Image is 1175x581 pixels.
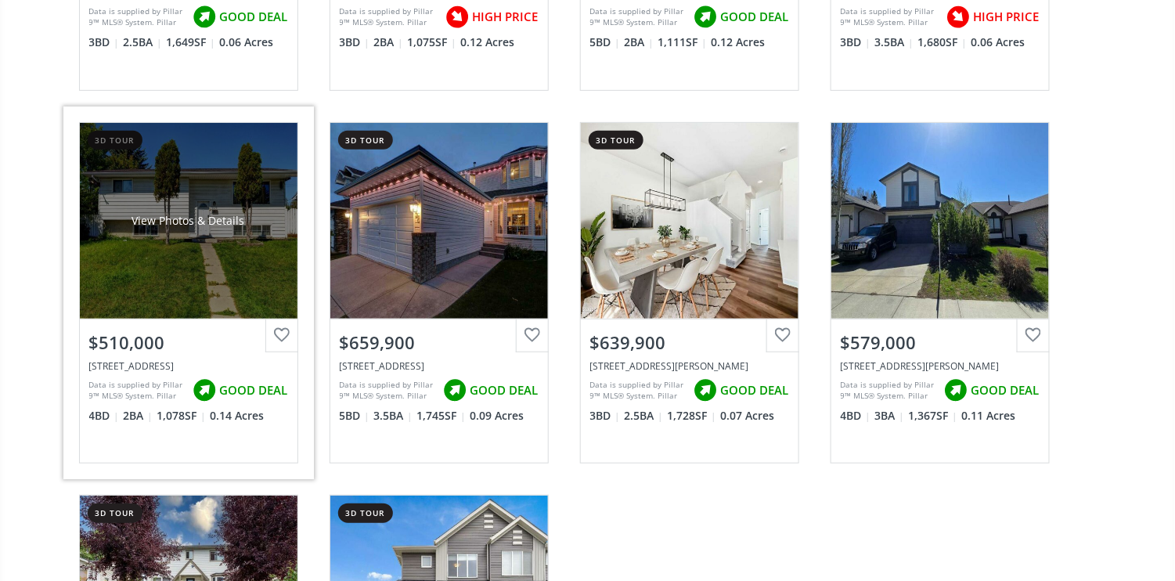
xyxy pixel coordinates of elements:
[690,2,721,33] img: rating icon
[590,330,789,355] div: $639,900
[89,359,288,373] div: 3012 12 Avenue SE, Calgary, AB T2A 0G7
[712,34,766,50] span: 0.12 Acres
[63,106,314,479] a: 3d tourView Photos & Details$510,000[STREET_ADDRESS]Data is supplied by Pillar 9™ MLS® System. Pi...
[625,34,654,50] span: 2 BA
[841,34,871,50] span: 3 BD
[590,5,686,29] div: Data is supplied by Pillar 9™ MLS® System. Pillar 9™ is the owner of the copyright in its MLS® Sy...
[340,359,539,373] div: 58 Citadel Gardens NW, Calgary, AB T3G 3X5
[470,408,524,424] span: 0.09 Acres
[974,9,1040,25] span: HIGH PRICE
[909,408,958,424] span: 1,367 SF
[408,34,457,50] span: 1,075 SF
[89,408,120,424] span: 4 BD
[220,34,274,50] span: 0.06 Acres
[721,9,789,25] span: GOOD DEAL
[971,382,1040,399] span: GOOD DEAL
[89,330,288,355] div: $510,000
[473,9,539,25] span: HIGH PRICE
[374,408,413,424] span: 3.5 BA
[340,5,438,29] div: Data is supplied by Pillar 9™ MLS® System. Pillar 9™ is the owner of the copyright in its MLS® Sy...
[564,106,815,479] a: 3d tour$639,900[STREET_ADDRESS][PERSON_NAME]Data is supplied by Pillar 9™ MLS® System. Pillar 9™ ...
[690,375,721,406] img: rating icon
[815,106,1065,479] a: $579,000[STREET_ADDRESS][PERSON_NAME]Data is supplied by Pillar 9™ MLS® System. Pillar 9™ is the ...
[962,408,1016,424] span: 0.11 Acres
[721,382,789,399] span: GOOD DEAL
[439,375,470,406] img: rating icon
[918,34,968,50] span: 1,680 SF
[220,382,288,399] span: GOOD DEAL
[721,408,775,424] span: 0.07 Acres
[841,359,1040,373] div: 203 Arbour Summit Close NW, Calgary, AB T3G3W1
[89,379,185,402] div: Data is supplied by Pillar 9™ MLS® System. Pillar 9™ is the owner of the copyright in its MLS® Sy...
[841,408,871,424] span: 4 BD
[340,379,435,402] div: Data is supplied by Pillar 9™ MLS® System. Pillar 9™ is the owner of the copyright in its MLS® Sy...
[940,375,971,406] img: rating icon
[841,330,1040,355] div: $579,000
[314,106,564,479] a: 3d tour$659,900[STREET_ADDRESS]Data is supplied by Pillar 9™ MLS® System. Pillar 9™ is the owner ...
[590,379,686,402] div: Data is supplied by Pillar 9™ MLS® System. Pillar 9™ is the owner of the copyright in its MLS® Sy...
[625,408,664,424] span: 2.5 BA
[340,330,539,355] div: $659,900
[417,408,467,424] span: 1,745 SF
[470,382,539,399] span: GOOD DEAL
[89,34,120,50] span: 3 BD
[124,408,153,424] span: 2 BA
[374,34,404,50] span: 2 BA
[841,5,939,29] div: Data is supplied by Pillar 9™ MLS® System. Pillar 9™ is the owner of the copyright in its MLS® Sy...
[189,2,220,33] img: rating icon
[590,408,621,424] span: 3 BD
[89,5,185,29] div: Data is supplied by Pillar 9™ MLS® System. Pillar 9™ is the owner of the copyright in its MLS® Sy...
[943,2,974,33] img: rating icon
[157,408,207,424] span: 1,078 SF
[340,408,370,424] span: 5 BD
[971,34,1025,50] span: 0.06 Acres
[167,34,216,50] span: 1,649 SF
[340,34,370,50] span: 3 BD
[875,408,905,424] span: 3 BA
[220,9,288,25] span: GOOD DEAL
[461,34,515,50] span: 0.12 Acres
[590,359,789,373] div: 92 Bartlett Crescent SE, Calgary, AB T3S 0P6
[189,375,220,406] img: rating icon
[124,34,163,50] span: 2.5 BA
[841,379,936,402] div: Data is supplied by Pillar 9™ MLS® System. Pillar 9™ is the owner of the copyright in its MLS® Sy...
[668,408,717,424] span: 1,728 SF
[211,408,265,424] span: 0.14 Acres
[132,213,245,229] div: View Photos & Details
[442,2,473,33] img: rating icon
[875,34,914,50] span: 3.5 BA
[590,34,621,50] span: 5 BD
[658,34,708,50] span: 1,111 SF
